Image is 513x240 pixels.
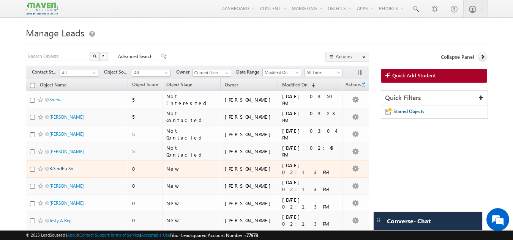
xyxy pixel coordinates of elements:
[132,69,170,77] a: All
[282,196,339,210] div: [DATE] 02:13 PM
[278,80,319,90] a: Modified On (sorted descending)
[132,200,159,207] div: 0
[282,162,339,176] div: [DATE] 02:13 PM
[309,82,315,88] span: (sorted descending)
[171,232,258,238] span: Your Leadsquared Account Number is
[132,182,159,189] div: 0
[381,69,488,83] a: Quick Add Student
[166,217,217,224] div: New
[132,82,158,87] span: Object Score
[132,113,159,120] div: 5
[104,69,132,75] span: Object Source
[93,54,96,58] img: Search
[30,83,35,88] input: Check all records
[166,82,192,87] span: Object Stage
[225,200,275,207] div: [PERSON_NAME]
[193,69,231,77] input: Type to Search
[263,69,299,76] span: Modified On
[99,52,108,61] button: ?
[381,91,488,105] div: Quick Filters
[49,166,73,171] a: B.Sindhu Sri
[110,232,140,237] a: Terms of Service
[132,96,159,103] div: 5
[132,165,159,172] div: 0
[343,80,361,90] span: Actions
[166,144,217,158] div: Not Contacted
[166,127,217,141] div: Not Contacted
[141,232,170,237] a: Acceptable Use
[132,217,159,224] div: 0
[102,53,105,60] span: ?
[325,52,369,61] button: Actions
[246,232,258,238] span: 77978
[225,113,275,120] div: [PERSON_NAME]
[132,131,159,138] div: 5
[60,69,96,76] span: All
[166,182,217,189] div: New
[441,53,474,60] span: Collapse Panel
[166,200,217,207] div: New
[128,80,162,90] a: Object Score
[49,183,84,189] a: [PERSON_NAME]
[282,127,339,141] div: [DATE] 03:04 PM
[49,149,84,154] a: [PERSON_NAME]
[282,93,339,107] div: [DATE] 03:50 PM
[60,69,98,77] a: All
[49,114,84,120] a: [PERSON_NAME]
[225,148,275,155] div: [PERSON_NAME]
[282,213,339,227] div: [DATE] 02:13 PM
[304,69,343,76] a: All Time
[393,108,424,114] span: Starred Objects
[49,131,84,137] a: [PERSON_NAME]
[225,165,275,172] div: [PERSON_NAME]
[67,232,78,237] a: About
[225,96,275,103] div: [PERSON_NAME]
[176,69,193,75] span: Owner
[262,69,301,76] a: Modified On
[26,27,84,39] span: Manage Leads
[282,110,339,124] div: [DATE] 03:23 PM
[282,82,308,88] span: Modified On
[305,69,341,76] span: All Time
[132,148,159,155] div: 5
[166,93,217,107] div: Not Interested
[49,97,62,102] a: Sneha
[26,2,58,15] img: Custom Logo
[36,81,70,91] a: Object Name
[387,218,431,224] span: Converse - Chat
[236,69,262,75] span: Date Range
[79,232,109,237] a: Contact Support
[49,200,84,206] a: [PERSON_NAME]
[32,69,60,75] span: Contact Stage
[166,110,217,124] div: Not Contacted
[392,72,436,79] span: Quick Add Student
[282,144,339,158] div: [DATE] 02:46 PM
[225,217,275,224] div: [PERSON_NAME]
[225,82,238,88] span: Owner
[132,69,168,76] span: All
[221,69,230,77] a: Show All Items
[26,232,258,239] span: © 2025 LeadSquared | | | | |
[225,131,275,138] div: [PERSON_NAME]
[376,217,382,223] img: carter-drag
[282,179,339,193] div: [DATE] 02:13 PM
[166,165,217,172] div: New
[225,182,275,189] div: [PERSON_NAME]
[163,80,196,90] a: Object Stage
[118,53,155,60] span: Advanced Search
[49,218,71,223] a: Jesty A Reji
